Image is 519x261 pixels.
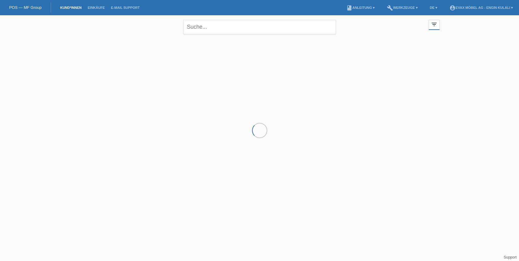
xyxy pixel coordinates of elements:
i: account_circle [449,5,456,11]
a: Einkäufe [85,6,108,9]
a: bookAnleitung ▾ [343,6,378,9]
a: Support [504,255,517,259]
i: filter_list [431,21,438,28]
a: account_circleEVAX Möbel AG - Engin Kulali ▾ [446,6,516,9]
i: build [387,5,393,11]
a: buildWerkzeuge ▾ [384,6,421,9]
a: POS — MF Group [9,5,41,10]
a: Kund*innen [57,6,85,9]
input: Suche... [183,20,336,34]
a: E-Mail Support [108,6,143,9]
i: book [346,5,352,11]
a: DE ▾ [427,6,440,9]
